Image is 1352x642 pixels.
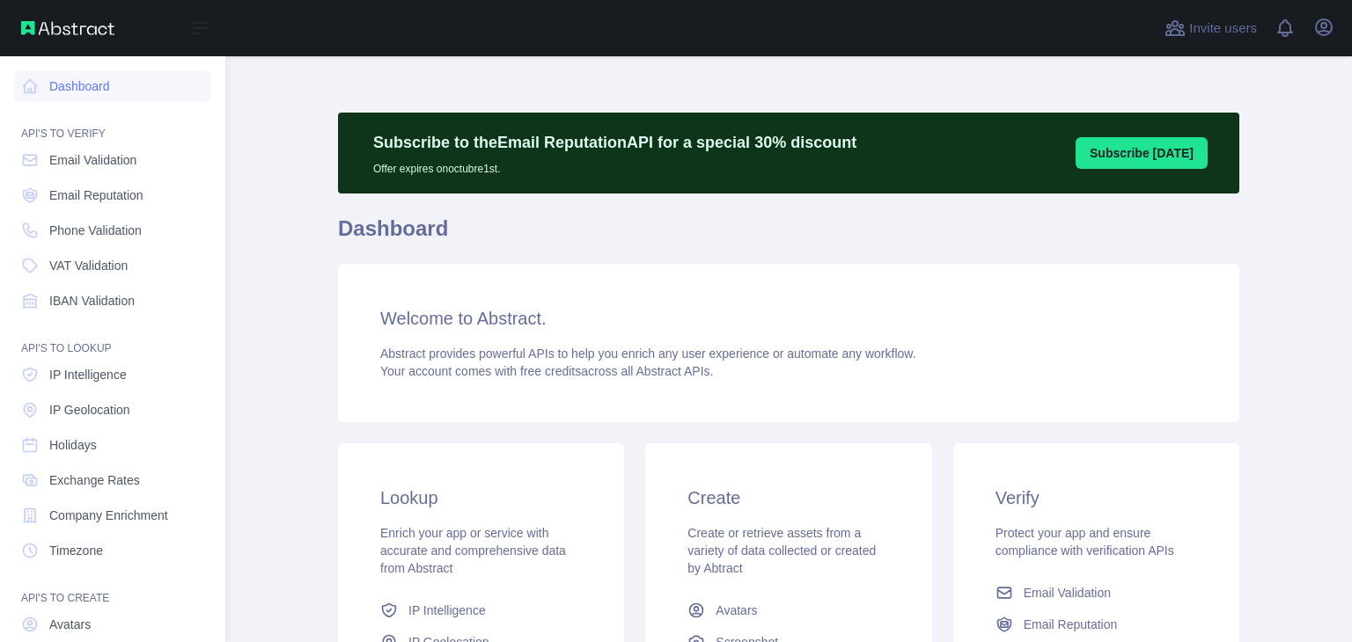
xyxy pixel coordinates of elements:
span: Invite users [1189,18,1257,39]
span: Holidays [49,436,97,454]
span: free credits [520,364,581,378]
span: Exchange Rates [49,471,140,489]
span: Your account comes with across all Abstract APIs. [380,364,713,378]
p: Offer expires on octubre 1st. [373,155,856,176]
a: VAT Validation [14,250,211,281]
a: IP Geolocation [14,394,211,426]
a: Holidays [14,429,211,461]
a: Avatars [680,595,896,626]
a: Email Validation [14,144,211,176]
span: Email Validation [1024,584,1111,602]
h3: Verify [996,485,1197,510]
span: Email Reputation [1024,616,1118,633]
span: IP Geolocation [49,401,130,419]
a: Exchange Rates [14,464,211,496]
span: Email Validation [49,151,136,169]
h3: Lookup [380,485,582,510]
a: Email Reputation [988,609,1204,640]
span: Protect your app and ensure compliance with verification APIs [996,526,1174,558]
img: Abstract API [21,21,114,35]
button: Subscribe [DATE] [1076,137,1208,169]
span: VAT Validation [49,257,128,274]
p: Subscribe to the Email Reputation API for a special 30 % discount [373,130,856,155]
span: Email Reputation [49,186,143,204]
h1: Dashboard [338,215,1239,257]
div: API'S TO VERIFY [14,106,211,141]
div: API'S TO LOOKUP [14,320,211,355]
h3: Welcome to Abstract. [380,306,1197,331]
span: Timezone [49,542,103,559]
a: IBAN Validation [14,285,211,317]
a: Dashboard [14,70,211,102]
h3: Create [687,485,889,510]
a: Avatars [14,609,211,640]
div: API'S TO CREATE [14,570,211,605]
a: Email Validation [988,577,1204,609]
a: IP Intelligence [373,595,589,626]
span: IP Intelligence [49,366,127,383]
a: Timezone [14,535,211,566]
span: Abstract provides powerful APIs to help you enrich any user experience or automate any workflow. [380,347,916,361]
span: Company Enrichment [49,507,168,524]
a: Phone Validation [14,215,211,246]
span: Enrich your app or service with accurate and comprehensive data from Abstract [380,526,566,575]
a: IP Intelligence [14,359,211,390]
span: Avatars [716,602,757,619]
a: Email Reputation [14,179,211,211]
button: Invite users [1161,14,1260,42]
span: IP Intelligence [408,602,486,619]
span: Create or retrieve assets from a variety of data collected or created by Abtract [687,526,876,575]
span: Phone Validation [49,222,142,239]
span: Avatars [49,616,91,633]
a: Company Enrichment [14,500,211,531]
span: IBAN Validation [49,292,135,310]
